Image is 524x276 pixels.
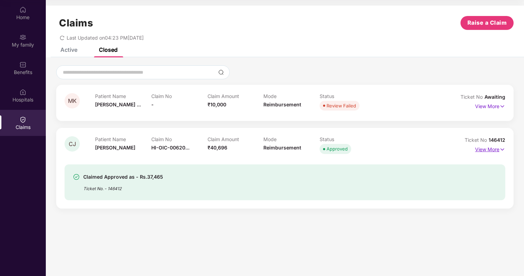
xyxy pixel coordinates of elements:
[95,136,151,142] p: Patient Name
[460,16,514,30] button: Raise a Claim
[327,102,356,109] div: Review Failed
[60,46,77,53] div: Active
[208,136,264,142] p: Claim Amount
[151,145,189,151] span: HI-OIC-00620...
[59,17,93,29] h1: Claims
[460,94,484,100] span: Ticket No
[263,93,320,99] p: Mode
[208,102,226,107] span: ₹10,000
[68,98,77,104] span: MK
[475,144,505,153] p: View More
[151,102,154,107] span: -
[151,93,208,99] p: Claim No
[83,173,163,181] div: Claimed Approved as - Rs.37,465
[320,93,376,99] p: Status
[95,145,135,151] span: [PERSON_NAME]
[95,102,141,107] span: [PERSON_NAME] ...
[99,46,118,53] div: Closed
[19,61,26,68] img: svg+xml;base64,PHN2ZyBpZD0iQmVuZWZpdHMiIHhtbG5zPSJodHRwOi8vd3d3LnczLm9yZy8yMDAwL3N2ZyIgd2lkdGg9Ij...
[208,145,227,151] span: ₹40,696
[60,35,65,41] span: redo
[475,101,505,110] p: View More
[327,145,348,152] div: Approved
[263,145,301,151] span: Reimbursement
[19,34,26,41] img: svg+xml;base64,PHN2ZyB3aWR0aD0iMjAiIGhlaWdodD0iMjAiIHZpZXdCb3g9IjAgMCAyMCAyMCIgZmlsbD0ibm9uZSIgeG...
[320,136,376,142] p: Status
[95,93,151,99] p: Patient Name
[499,103,505,110] img: svg+xml;base64,PHN2ZyB4bWxucz0iaHR0cDovL3d3dy53My5vcmcvMjAwMC9zdmciIHdpZHRoPSIxNyIgaGVpZ2h0PSIxNy...
[263,136,320,142] p: Mode
[489,137,505,143] span: 146412
[151,136,208,142] p: Claim No
[69,141,76,147] span: CJ
[67,35,144,41] span: Last Updated on 04:23 PM[DATE]
[19,6,26,13] img: svg+xml;base64,PHN2ZyBpZD0iSG9tZSIgeG1sbnM9Imh0dHA6Ly93d3cudzMub3JnLzIwMDAvc3ZnIiB3aWR0aD0iMjAiIG...
[83,181,163,192] div: Ticket No. - 146412
[484,94,505,100] span: Awaiting
[19,116,26,123] img: svg+xml;base64,PHN2ZyBpZD0iQ2xhaW0iIHhtbG5zPSJodHRwOi8vd3d3LnczLm9yZy8yMDAwL3N2ZyIgd2lkdGg9IjIwIi...
[499,146,505,153] img: svg+xml;base64,PHN2ZyB4bWxucz0iaHR0cDovL3d3dy53My5vcmcvMjAwMC9zdmciIHdpZHRoPSIxNyIgaGVpZ2h0PSIxNy...
[467,18,507,27] span: Raise a Claim
[208,93,264,99] p: Claim Amount
[465,137,489,143] span: Ticket No
[263,102,301,107] span: Reimbursement
[73,173,80,180] img: svg+xml;base64,PHN2ZyBpZD0iU3VjY2Vzcy0zMngzMiIgeG1sbnM9Imh0dHA6Ly93d3cudzMub3JnLzIwMDAvc3ZnIiB3aW...
[19,89,26,96] img: svg+xml;base64,PHN2ZyBpZD0iSG9zcGl0YWxzIiB4bWxucz0iaHR0cDovL3d3dy53My5vcmcvMjAwMC9zdmciIHdpZHRoPS...
[218,70,224,75] img: svg+xml;base64,PHN2ZyBpZD0iU2VhcmNoLTMyeDMyIiB4bWxucz0iaHR0cDovL3d3dy53My5vcmcvMjAwMC9zdmciIHdpZH...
